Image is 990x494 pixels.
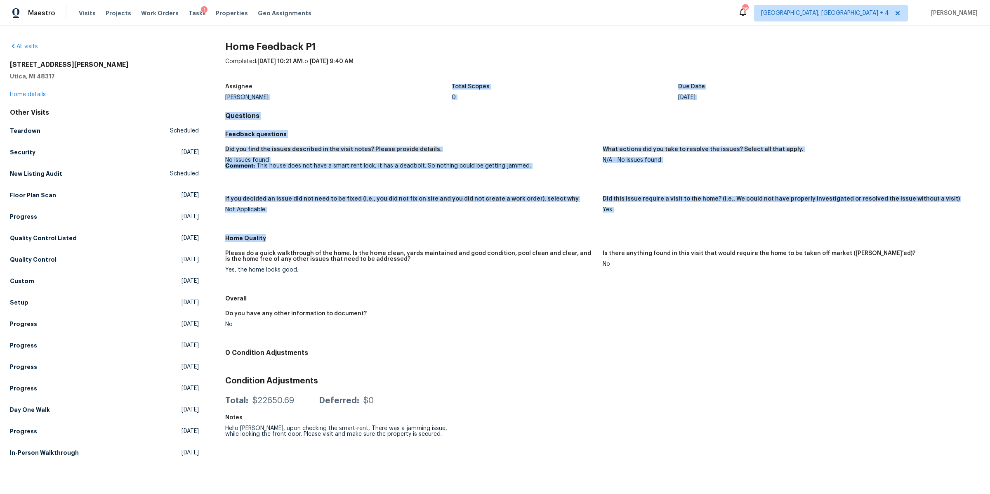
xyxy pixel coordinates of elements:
[10,123,199,138] a: TeardownScheduled
[10,148,35,156] h5: Security
[225,425,452,437] div: Hello [PERSON_NAME], upon checking the smart-rent, There was a jamming issue, while locking the f...
[319,397,359,405] div: Deferred:
[170,170,199,178] span: Scheduled
[761,9,889,17] span: [GEOGRAPHIC_DATA], [GEOGRAPHIC_DATA] + 4
[216,9,248,17] span: Properties
[452,84,490,90] h5: Total Scopes
[225,43,980,51] h2: Home Feedback P1
[257,59,302,64] span: [DATE] 10:21 AM
[603,157,973,163] div: N/A - No issues found
[201,6,207,14] div: 1
[10,449,79,457] h5: In-Person Walkthrough
[10,359,199,374] a: Progress[DATE]
[225,130,980,138] h5: Feedback questions
[225,57,980,79] div: Completed: to
[10,320,37,328] h5: Progress
[225,157,596,169] div: No issues found
[181,363,199,371] span: [DATE]
[181,341,199,350] span: [DATE]
[10,341,37,350] h5: Progress
[10,274,199,288] a: Custom[DATE]
[225,207,596,213] div: Not Applicable
[363,397,374,405] div: $0
[603,251,915,256] h5: Is there anything found in this visit that would require the home to be taken off market ([PERSON...
[310,59,354,64] span: [DATE] 9:40 AM
[10,188,199,203] a: Floor Plan Scan[DATE]
[181,277,199,285] span: [DATE]
[225,147,442,152] h5: Did you find the issues described in the visit notes? Please provide details.
[225,95,452,100] div: [PERSON_NAME]
[181,213,199,221] span: [DATE]
[225,196,579,202] h5: If you decided an issue did not need to be fixed (i.e., you did not fix on site and you did not c...
[10,277,34,285] h5: Custom
[603,147,804,152] h5: What actions did you take to resolve the issues? Select all that apply.
[10,145,199,160] a: Security[DATE]
[10,298,28,307] h5: Setup
[10,209,199,224] a: Progress[DATE]
[225,163,255,169] b: Comment:
[258,9,311,17] span: Geo Assignments
[181,427,199,435] span: [DATE]
[225,251,596,262] h5: Please do a quick walkthrough of the home. Is the home clean, yards maintained and good condition...
[10,44,38,50] a: All visits
[225,377,980,385] h3: Condition Adjustments
[10,252,199,267] a: Quality Control[DATE]
[603,207,973,213] div: Yes
[928,9,978,17] span: [PERSON_NAME]
[181,148,199,156] span: [DATE]
[10,213,37,221] h5: Progress
[452,95,678,100] div: 0
[225,311,367,317] h5: Do you have any other information to document?
[10,338,199,353] a: Progress[DATE]
[225,321,596,327] div: No
[10,61,199,69] h2: [STREET_ADDRESS][PERSON_NAME]
[10,127,40,135] h5: Teardown
[181,191,199,199] span: [DATE]
[252,397,294,405] div: $22650.69
[225,163,596,169] p: This house does not have a smart rent lock, it has a deadbolt. So nothing could be getting jammed.
[10,231,199,246] a: Quality Control Listed[DATE]
[181,234,199,242] span: [DATE]
[189,10,206,16] span: Tasks
[10,384,37,392] h5: Progress
[106,9,131,17] span: Projects
[170,127,199,135] span: Scheduled
[181,449,199,457] span: [DATE]
[225,415,243,421] h5: Notes
[225,267,596,273] div: Yes, the home looks good.
[10,424,199,439] a: Progress[DATE]
[603,261,973,267] div: No
[10,406,50,414] h5: Day One Walk
[10,255,57,264] h5: Quality Control
[10,92,46,97] a: Home details
[181,384,199,392] span: [DATE]
[10,381,199,396] a: Progress[DATE]
[225,234,980,242] h5: Home Quality
[10,170,62,178] h5: New Listing Audit
[10,427,37,435] h5: Progress
[181,298,199,307] span: [DATE]
[10,191,56,199] h5: Floor Plan Scan
[79,9,96,17] span: Visits
[10,166,199,181] a: New Listing AuditScheduled
[10,445,199,460] a: In-Person Walkthrough[DATE]
[10,234,77,242] h5: Quality Control Listed
[181,255,199,264] span: [DATE]
[10,295,199,310] a: Setup[DATE]
[181,406,199,414] span: [DATE]
[10,402,199,417] a: Day One Walk[DATE]
[10,72,199,80] h5: Utica, MI 48317
[181,320,199,328] span: [DATE]
[678,95,905,100] div: [DATE]
[225,84,252,90] h5: Assignee
[10,109,199,117] div: Other Visits
[28,9,55,17] span: Maestro
[678,84,705,90] h5: Due Date
[141,9,179,17] span: Work Orders
[225,112,980,120] h4: Questions
[225,397,248,405] div: Total:
[225,349,980,357] h4: 0 Condition Adjustments
[225,294,980,303] h5: Overall
[742,5,748,13] div: 26
[603,196,960,202] h5: Did this issue require a visit to the home? (i.e., We could not have properly investigated or res...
